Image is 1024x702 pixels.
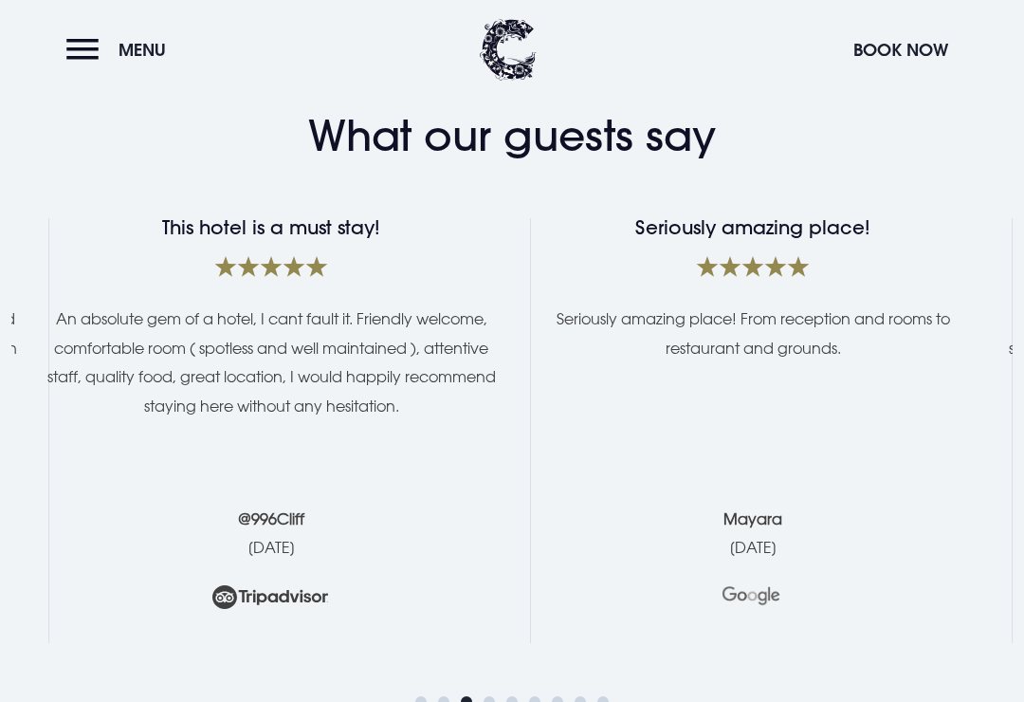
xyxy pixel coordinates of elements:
span: Menu [119,39,166,61]
h4: This hotel is a must stay! [40,218,503,237]
strong: @996Cliff [238,509,304,528]
p: Seriously amazing place! From reception and rooms to restaurant and grounds. [521,305,984,362]
button: Book Now [844,29,958,70]
h2: What our guests say [308,111,716,161]
p: An absolute gem of a hotel, I cant fault it. Friendly welcome, comfortable room ( spotless and we... [40,305,503,420]
button: Menu [66,29,175,70]
h4: Seriously amazing place! [521,218,984,237]
time: [DATE] [247,538,296,557]
time: [DATE] [729,538,777,557]
img: Clandeboye Lodge [480,19,537,81]
strong: Mayara [723,509,782,528]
